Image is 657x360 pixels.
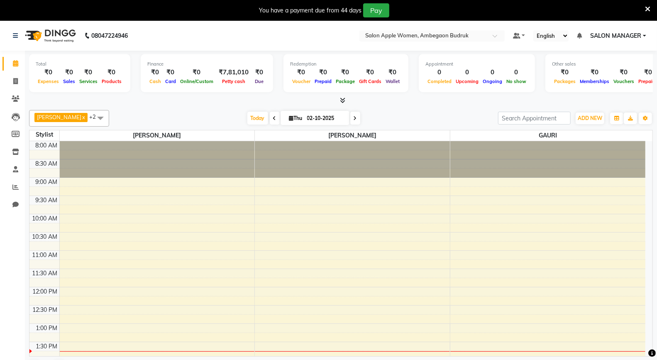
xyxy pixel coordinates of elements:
[31,269,59,278] div: 11:30 AM
[552,78,578,84] span: Packages
[450,130,645,141] span: GAURI
[31,251,59,260] div: 11:00 AM
[481,68,504,77] div: 0
[34,141,59,150] div: 8:00 AM
[77,68,100,77] div: ₹0
[313,68,334,77] div: ₹0
[290,61,402,68] div: Redemption
[253,78,266,84] span: Due
[36,78,61,84] span: Expenses
[247,112,268,125] span: Today
[357,68,383,77] div: ₹0
[147,61,266,68] div: Finance
[578,68,611,77] div: ₹0
[91,24,128,47] b: 08047224946
[383,68,402,77] div: ₹0
[578,78,611,84] span: Memberships
[21,24,78,47] img: logo
[31,214,59,223] div: 10:00 AM
[313,78,334,84] span: Prepaid
[36,61,124,68] div: Total
[305,112,346,125] input: 2025-10-02
[454,68,481,77] div: 0
[290,68,313,77] div: ₹0
[34,342,59,351] div: 1:30 PM
[255,130,450,141] span: [PERSON_NAME]
[163,78,178,84] span: Card
[334,78,357,84] span: Package
[425,61,528,68] div: Appointment
[29,130,59,139] div: Stylist
[552,68,578,77] div: ₹0
[611,78,636,84] span: Vouchers
[178,68,215,77] div: ₹0
[37,114,81,120] span: [PERSON_NAME]
[454,78,481,84] span: Upcoming
[498,112,571,125] input: Search Appointment
[425,68,454,77] div: 0
[611,68,636,77] div: ₹0
[290,78,313,84] span: Voucher
[147,68,163,77] div: ₹0
[34,196,59,205] div: 9:30 AM
[31,287,59,296] div: 12:00 PM
[357,78,383,84] span: Gift Cards
[481,78,504,84] span: Ongoing
[578,115,602,121] span: ADD NEW
[220,78,247,84] span: Petty cash
[576,113,604,124] button: ADD NEW
[215,68,252,77] div: ₹7,81,010
[31,306,59,314] div: 12:30 PM
[34,178,59,186] div: 9:00 AM
[100,68,124,77] div: ₹0
[36,68,61,77] div: ₹0
[334,68,357,77] div: ₹0
[383,78,402,84] span: Wallet
[425,78,454,84] span: Completed
[147,78,163,84] span: Cash
[504,78,528,84] span: No show
[287,115,305,121] span: Thu
[178,78,215,84] span: Online/Custom
[100,78,124,84] span: Products
[259,6,361,15] div: You have a payment due from 44 days
[81,114,85,120] a: x
[77,78,100,84] span: Services
[363,3,389,17] button: Pay
[34,324,59,333] div: 1:00 PM
[590,32,641,40] span: SALON MANAGER
[504,68,528,77] div: 0
[34,159,59,168] div: 8:30 AM
[89,113,102,120] span: +2
[61,78,77,84] span: Sales
[61,68,77,77] div: ₹0
[31,233,59,241] div: 10:30 AM
[60,130,255,141] span: [PERSON_NAME]
[163,68,178,77] div: ₹0
[252,68,266,77] div: ₹0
